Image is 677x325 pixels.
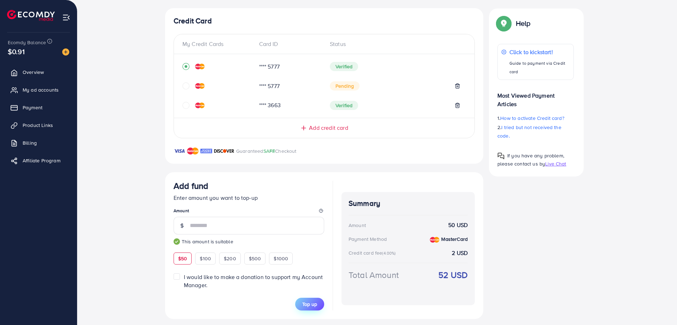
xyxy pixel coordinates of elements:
[349,236,387,243] div: Payment Method
[452,249,468,257] strong: 2 USD
[509,59,570,76] p: Guide to payment via Credit card
[174,208,324,216] legend: Amount
[253,40,325,48] div: Card ID
[182,40,253,48] div: My Credit Cards
[182,82,189,89] svg: circle
[195,64,205,69] img: credit
[174,238,180,245] img: guide
[249,255,261,262] span: $500
[349,249,398,256] div: Credit card fee
[647,293,672,320] iframe: Chat
[23,139,37,146] span: Billing
[497,17,510,30] img: Popup guide
[349,269,399,281] div: Total Amount
[330,62,358,71] span: Verified
[441,236,468,243] strong: MasterCard
[5,136,72,150] a: Billing
[497,86,574,108] p: Most Viewed Payment Articles
[184,273,323,289] span: I would like to make a donation to support my Account Manager.
[349,222,366,229] div: Amount
[23,104,42,111] span: Payment
[174,181,208,191] h3: Add fund
[324,40,466,48] div: Status
[302,301,317,308] span: Top up
[236,147,297,155] p: Guaranteed Checkout
[178,255,187,262] span: $50
[545,160,566,167] span: Live Chat
[330,101,358,110] span: Verified
[23,69,44,76] span: Overview
[23,122,53,129] span: Product Links
[448,221,468,229] strong: 50 USD
[8,39,46,46] span: Ecomdy Balance
[497,114,574,122] p: 1.
[23,157,60,164] span: Affiliate Program
[62,48,69,56] img: image
[7,10,55,21] img: logo
[224,255,236,262] span: $200
[8,46,25,57] span: $0.91
[214,147,234,155] img: brand
[438,269,468,281] strong: 52 USD
[500,115,564,122] span: How to activate Credit card?
[200,147,212,155] img: brand
[195,83,205,89] img: credit
[62,13,70,22] img: menu
[5,118,72,132] a: Product Links
[174,238,324,245] small: This amount is suitable
[174,147,185,155] img: brand
[182,102,189,109] svg: circle
[5,153,72,168] a: Affiliate Program
[516,19,531,28] p: Help
[309,124,348,132] span: Add credit card
[295,298,324,311] button: Top up
[497,152,564,167] span: If you have any problem, please contact us by
[187,147,199,155] img: brand
[5,83,72,97] a: My ad accounts
[200,255,211,262] span: $100
[5,65,72,79] a: Overview
[497,124,561,139] span: I tried but not received the code.
[497,152,504,159] img: Popup guide
[263,147,275,155] span: SAFE
[23,86,59,93] span: My ad accounts
[195,103,205,108] img: credit
[182,63,189,70] svg: record circle
[330,81,360,91] span: Pending
[349,199,468,208] h4: Summary
[174,193,324,202] p: Enter amount you want to top-up
[174,17,475,25] h4: Credit Card
[274,255,288,262] span: $1000
[430,237,439,243] img: credit
[497,123,574,140] p: 2.
[5,100,72,115] a: Payment
[509,48,570,56] p: Click to kickstart!
[382,250,396,256] small: (4.00%)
